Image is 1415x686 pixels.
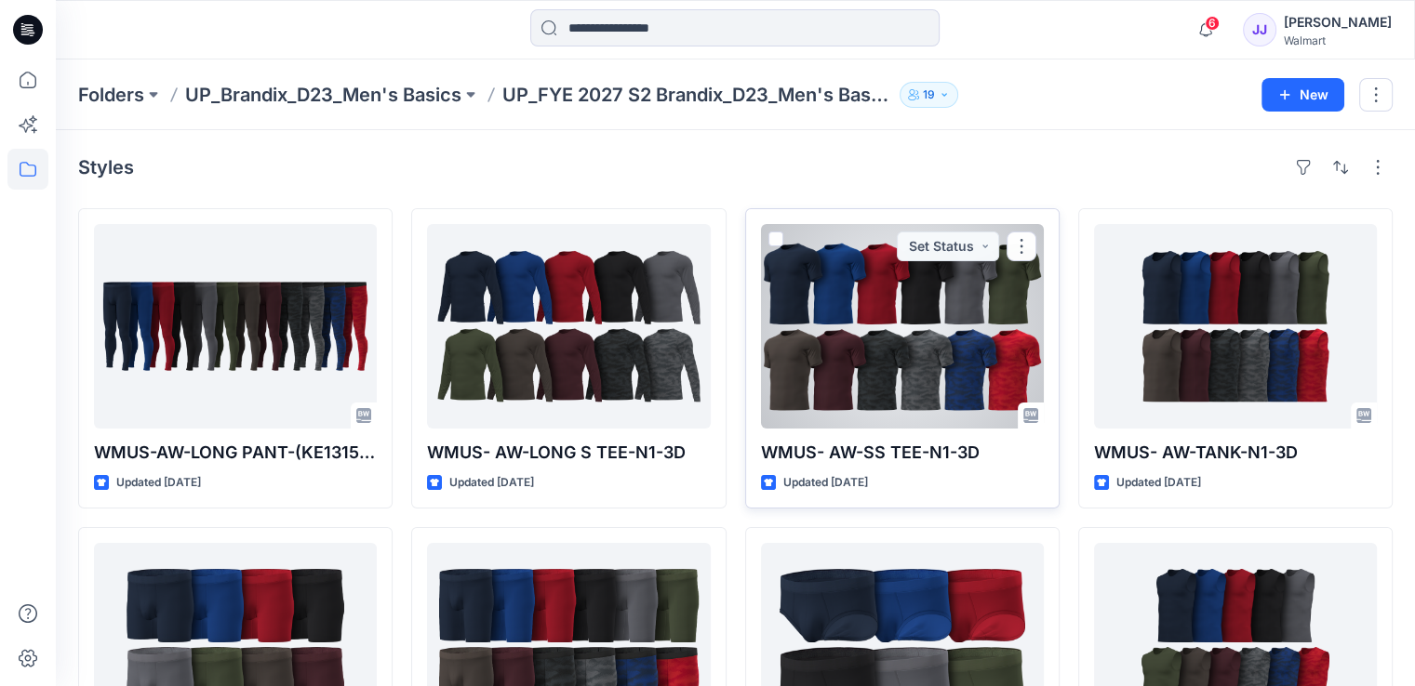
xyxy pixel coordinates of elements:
[761,440,1044,466] p: WMUS- AW-SS TEE-N1-3D
[78,156,134,178] h4: Styles
[1284,33,1392,47] div: Walmart
[1261,78,1344,112] button: New
[116,473,201,493] p: Updated [DATE]
[900,82,958,108] button: 19
[449,473,534,493] p: Updated [DATE]
[783,473,868,493] p: Updated [DATE]
[1116,473,1201,493] p: Updated [DATE]
[1243,13,1276,46] div: JJ
[94,440,377,466] p: WMUS-AW-LONG PANT-(KE1315)-N1-3D
[427,224,710,429] a: WMUS- AW-LONG S TEE-N1-3D
[1094,440,1377,466] p: WMUS- AW-TANK-N1-3D
[427,440,710,466] p: WMUS- AW-LONG S TEE-N1-3D
[78,82,144,108] a: Folders
[761,224,1044,429] a: WMUS- AW-SS TEE-N1-3D
[1205,16,1220,31] span: 6
[502,82,892,108] p: UP_FYE 2027 S2 Brandix_D23_Men's Basics - ATHLETIC WORKS
[185,82,461,108] a: UP_Brandix_D23_Men's Basics
[1284,11,1392,33] div: [PERSON_NAME]
[1094,224,1377,429] a: WMUS- AW-TANK-N1-3D
[923,85,935,105] p: 19
[94,224,377,429] a: WMUS-AW-LONG PANT-(KE1315)-N1-3D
